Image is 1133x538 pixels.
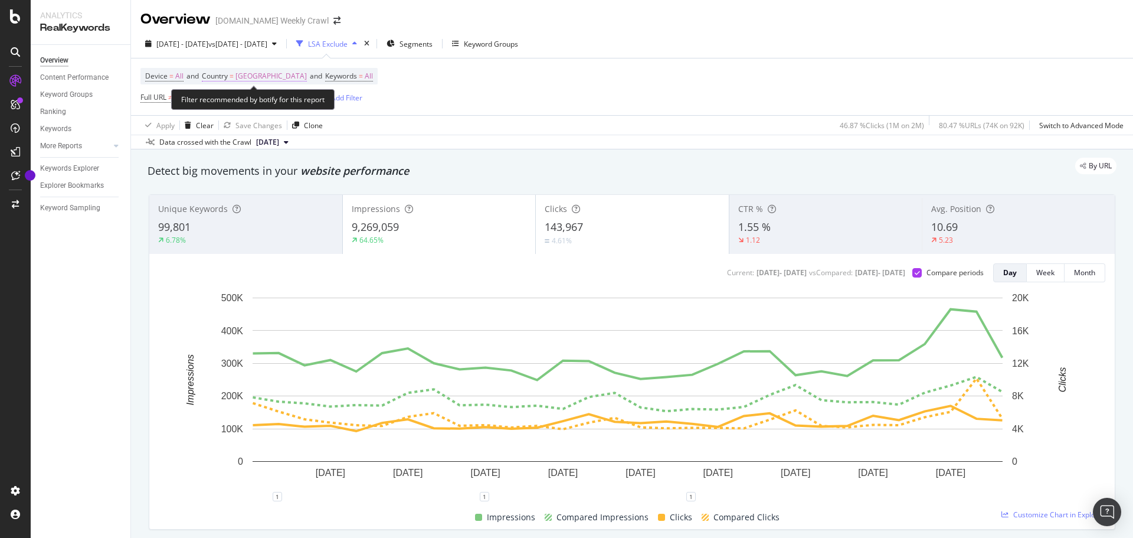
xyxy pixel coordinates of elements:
span: CTR % [738,203,763,214]
div: 4.61% [552,236,572,246]
button: Add Filter [315,90,362,105]
div: arrow-right-arrow-left [333,17,340,25]
text: 500K [221,293,244,303]
a: More Reports [40,140,110,152]
text: 400K [221,325,244,335]
div: Analytics [40,9,121,21]
text: [DATE] [316,468,345,478]
div: Save Changes [235,120,282,131]
text: [DATE] [393,468,423,478]
button: Day [993,263,1027,282]
div: Overview [40,54,68,67]
text: [DATE] [703,468,733,478]
button: LSA Exclude [292,34,362,53]
div: [DATE] - [DATE] [855,268,905,278]
div: Clear [196,120,214,131]
text: 100K [221,424,244,434]
svg: A chart. [159,292,1096,497]
button: [DATE] [251,135,293,149]
div: LSA Exclude [308,39,348,49]
span: Impressions [487,510,535,524]
a: Keywords [40,123,122,135]
div: Switch to Advanced Mode [1039,120,1124,131]
span: and [310,71,322,81]
span: 10.69 [931,220,958,234]
div: 1 [686,492,696,501]
button: Clone [287,116,323,135]
div: Month [1074,268,1095,278]
div: Ranking [40,106,66,118]
button: Apply [140,116,175,135]
div: Tooltip anchor [25,170,35,181]
span: Customize Chart in Explorer [1013,510,1105,520]
a: Keyword Groups [40,89,122,101]
div: Keywords [40,123,71,135]
div: 80.47 % URLs ( 74K on 92K ) [939,120,1024,131]
span: Clicks [670,510,692,524]
div: times [362,38,372,50]
div: 1 [480,492,489,501]
text: 4K [1012,424,1024,434]
div: Keywords Explorer [40,162,99,175]
text: [DATE] [781,468,810,478]
span: 143,967 [545,220,583,234]
span: All [365,68,373,84]
div: [DATE] - [DATE] [757,268,807,278]
div: More Reports [40,140,82,152]
span: 99,801 [158,220,191,234]
button: Clear [180,116,214,135]
div: legacy label [1075,158,1116,174]
div: Clone [304,120,323,131]
span: Device [145,71,168,81]
div: vs Compared : [809,268,853,278]
div: 64.65% [359,235,384,245]
div: 1.12 [746,235,760,245]
div: [DOMAIN_NAME] Weekly Crawl [215,15,329,27]
div: 6.78% [166,235,186,245]
span: ≠ [168,92,172,102]
div: Content Performance [40,71,109,84]
div: Add Filter [331,93,362,103]
text: [DATE] [626,468,655,478]
a: Keyword Sampling [40,202,122,214]
span: = [359,71,363,81]
text: [DATE] [858,468,888,478]
span: Segments [400,39,433,49]
span: [GEOGRAPHIC_DATA] [235,68,307,84]
span: Impressions [352,203,400,214]
button: Month [1065,263,1105,282]
text: 20K [1012,293,1029,303]
text: Impressions [185,354,195,405]
span: [DATE] - [DATE] [156,39,208,49]
div: Keyword Sampling [40,202,100,214]
button: Week [1027,263,1065,282]
text: 12K [1012,358,1029,369]
span: Compared Clicks [713,510,780,524]
button: Segments [382,34,437,53]
span: Clicks [545,203,567,214]
div: Overview [140,9,211,30]
text: [DATE] [548,468,578,478]
span: = [169,71,173,81]
div: 5.23 [939,235,953,245]
span: Keywords [325,71,357,81]
span: Full URL [140,92,166,102]
text: [DATE] [936,468,965,478]
div: Week [1036,268,1055,278]
span: 2025 Sep. 25th [256,137,279,148]
a: Overview [40,54,122,67]
text: 300K [221,358,244,369]
span: By URL [1089,162,1112,169]
text: 0 [238,457,243,467]
div: Current: [727,268,754,278]
div: Day [1003,268,1017,278]
span: All [175,68,184,84]
a: Explorer Bookmarks [40,180,122,192]
div: 1 [273,492,282,501]
text: 200K [221,391,244,401]
a: Customize Chart in Explorer [1001,510,1105,520]
div: Filter recommended by botify for this report [171,89,335,110]
text: Clicks [1057,367,1067,393]
div: Keyword Groups [464,39,518,49]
